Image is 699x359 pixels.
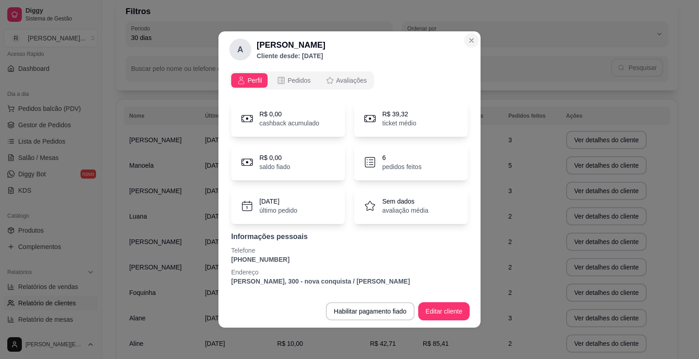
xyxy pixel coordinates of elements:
[336,76,367,85] span: Avaliações
[259,197,297,206] p: [DATE]
[326,302,415,320] button: Habilitar pagamento fiado
[248,76,262,85] span: Perfil
[231,277,468,286] p: [PERSON_NAME], 300 - nova conquista / [PERSON_NAME]
[259,206,297,215] p: último pedido
[288,76,311,85] span: Pedidos
[382,197,428,206] p: Sem dados
[229,71,374,90] div: opções
[229,71,470,90] div: opções
[259,119,319,128] p: cashback acumulado
[257,39,325,51] h2: [PERSON_NAME]
[382,162,421,171] p: pedidos feitos
[382,119,416,128] p: ticket médio
[231,268,468,277] p: Endereço
[257,51,325,60] p: Cliente desde: [DATE]
[259,153,290,162] p: R$ 0,00
[231,246,468,255] p: Telefone
[231,255,468,264] p: [PHONE_NUMBER]
[418,302,470,320] button: Editar cliente
[382,153,421,162] p: 6
[259,162,290,171] p: saldo fiado
[464,33,479,48] button: Close
[259,110,319,119] p: R$ 0,00
[382,110,416,119] p: R$ 39,32
[382,206,428,215] p: avaliação média
[229,39,251,60] div: A
[231,231,468,242] p: Informações pessoais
